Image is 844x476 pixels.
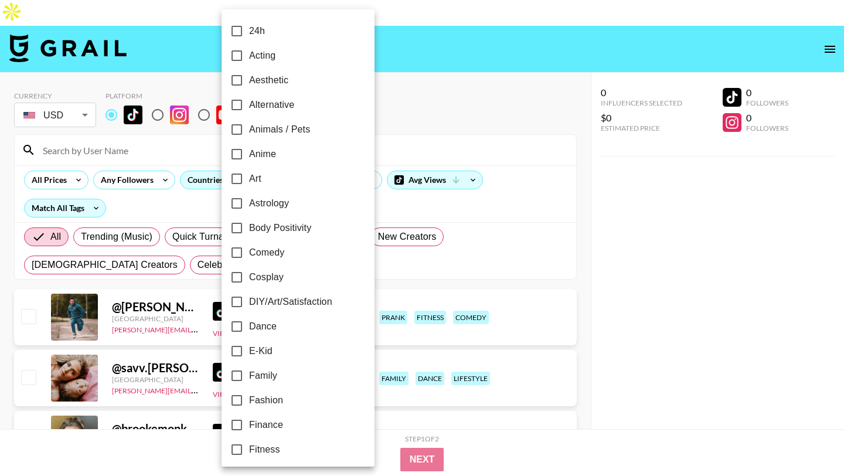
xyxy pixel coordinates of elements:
[249,73,288,87] span: Aesthetic
[249,147,276,161] span: Anime
[249,98,294,112] span: Alternative
[249,369,277,383] span: Family
[249,319,277,334] span: Dance
[249,24,265,38] span: 24h
[249,295,332,309] span: DIY/Art/Satisfaction
[249,49,275,63] span: Acting
[249,172,261,186] span: Art
[249,393,283,407] span: Fashion
[249,344,273,358] span: E-Kid
[249,443,280,457] span: Fitness
[785,417,830,462] iframe: Drift Widget Chat Controller
[249,270,284,284] span: Cosplay
[249,221,311,235] span: Body Positivity
[249,123,310,137] span: Animals / Pets
[249,418,283,432] span: Finance
[249,246,284,260] span: Comedy
[249,196,289,210] span: Astrology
